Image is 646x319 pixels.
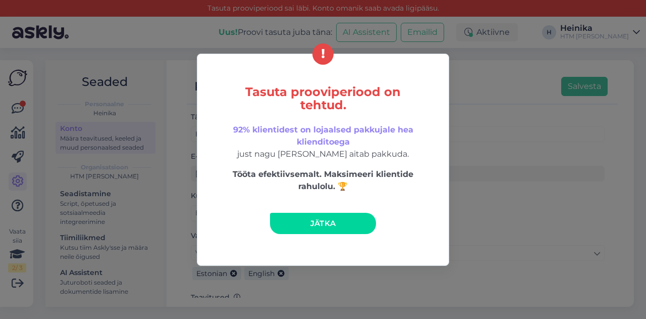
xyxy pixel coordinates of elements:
p: Tööta efektiivsemalt. Maksimeeri klientide rahulolu. 🏆 [219,168,427,193]
a: Jätka [270,213,376,234]
p: just nagu [PERSON_NAME] aitab pakkuda. [219,124,427,160]
span: Jätka [310,218,336,228]
h5: Tasuta prooviperiood on tehtud. [219,85,427,112]
span: 92% klientidest on lojaalsed pakkujale hea klienditoega [233,125,413,147]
